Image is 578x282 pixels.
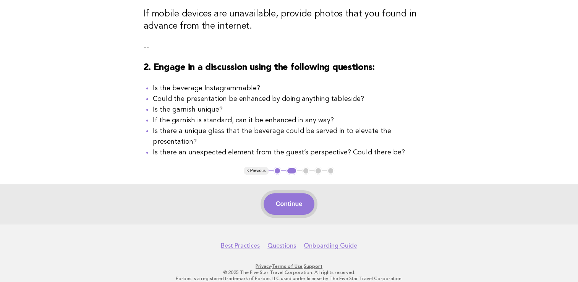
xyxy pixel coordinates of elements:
[55,263,523,269] p: · ·
[153,104,435,115] li: Is the garnish unique?
[144,42,435,52] p: --
[274,167,281,175] button: 1
[244,167,269,175] button: < Previous
[304,242,357,250] a: Onboarding Guide
[221,242,260,250] a: Best Practices
[144,8,435,32] h3: If mobile devices are unavailable, provide photos that you found in advance from the internet.
[153,83,435,94] li: Is the beverage Instagrammable?
[272,264,303,269] a: Terms of Use
[264,193,314,215] button: Continue
[153,115,435,126] li: If the garnish is standard, can it be enhanced in any way?
[153,94,435,104] li: Could the presentation be enhanced by doing anything tableside?
[286,167,297,175] button: 2
[55,276,523,282] p: Forbes is a registered trademark of Forbes LLC used under license by The Five Star Travel Corpora...
[144,63,375,72] strong: 2. Engage in a discussion using the following questions:
[153,126,435,147] li: Is there a unique glass that the beverage could be served in to elevate the presentation?
[256,264,271,269] a: Privacy
[55,269,523,276] p: © 2025 The Five Star Travel Corporation. All rights reserved.
[153,147,435,158] li: Is there an unexpected element from the guest’s perspective? Could there be?
[267,242,296,250] a: Questions
[304,264,322,269] a: Support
